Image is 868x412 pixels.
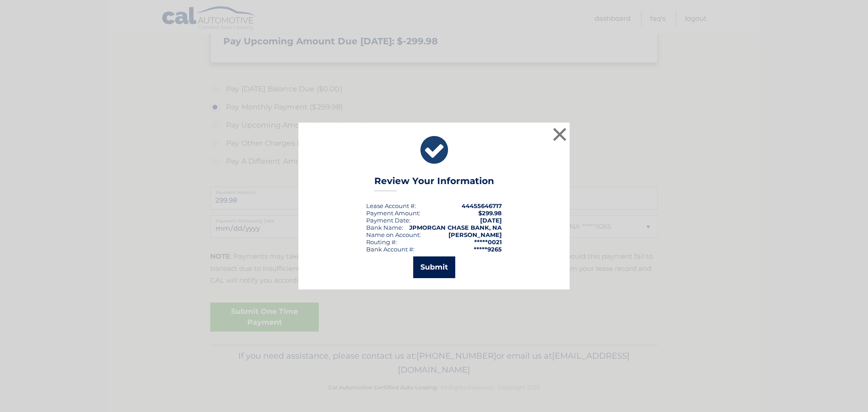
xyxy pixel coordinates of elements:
button: × [551,125,569,143]
strong: [PERSON_NAME] [448,231,502,238]
div: Bank Name: [366,224,403,231]
div: Payment Amount: [366,209,420,217]
strong: JPMORGAN CHASE BANK, NA [409,224,502,231]
div: Name on Account: [366,231,421,238]
div: Lease Account #: [366,202,416,209]
button: Submit [413,256,455,278]
span: Payment Date [366,217,409,224]
div: Routing #: [366,238,397,246]
span: [DATE] [480,217,502,224]
strong: 44455646717 [462,202,502,209]
div: Bank Account #: [366,246,415,253]
h3: Review Your Information [374,175,494,191]
div: : [366,217,410,224]
span: $299.98 [478,209,502,217]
